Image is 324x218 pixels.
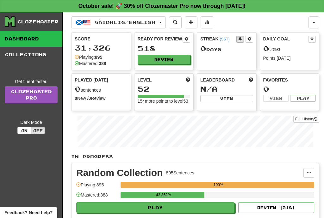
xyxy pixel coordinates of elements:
p: In Progress [71,154,319,160]
div: Mastered: [75,60,106,67]
div: 31,326 [75,44,128,52]
div: 518 [138,45,190,52]
div: 43.352% [122,192,204,198]
div: Points [DATE] [263,55,316,61]
strong: October sale! 🚀 30% off Clozemaster Pro now through [DATE]! [78,3,246,9]
div: Favorites [263,77,316,83]
strong: 895 [95,55,102,60]
div: Clozemaster [17,19,59,25]
button: Full History [293,116,319,123]
div: Playing: [75,54,102,60]
button: On [17,127,31,134]
div: Get fluent faster. [5,78,58,85]
button: Gàidhlig/English [71,16,166,28]
button: View [263,95,289,102]
span: This week in points, UTC [249,77,253,83]
span: Level [138,77,152,83]
strong: 0 [75,96,77,101]
div: Streak [200,36,236,42]
span: 0 [200,44,206,53]
a: ClozemasterPro [5,86,58,103]
button: Review (518) [238,202,314,213]
div: sentences [75,85,128,93]
button: Review [138,55,190,64]
div: 0 [263,85,316,93]
span: Gàidhlig / English [95,20,155,25]
strong: 0 [89,96,91,101]
strong: 388 [99,61,106,66]
button: Search sentences [169,16,182,28]
div: 52 [138,85,190,93]
span: 0 [75,84,81,93]
button: Add sentence to collection [185,16,197,28]
span: / 50 [263,47,281,52]
span: 0 [263,44,269,53]
div: Mastered: 388 [76,192,117,202]
div: 154 more points to level 53 [138,98,190,104]
button: View [200,95,253,102]
span: Score more points to level up [186,77,190,83]
span: Played [DATE] [75,77,108,83]
span: Open feedback widget [4,209,53,216]
div: 895 Sentences [166,170,194,176]
button: More stats [201,16,213,28]
div: Dark Mode [5,119,58,125]
div: Daily Goal [263,36,308,43]
div: 100% [122,182,314,188]
button: Off [31,127,45,134]
button: Play [290,95,316,102]
div: Day s [200,45,253,53]
div: Score [75,36,128,42]
div: Random Collection [76,168,163,178]
div: Playing: 895 [76,182,117,192]
span: Leaderboard [200,77,235,83]
a: (SST) [220,37,229,41]
div: New / Review [75,95,128,101]
button: Play [76,202,234,213]
div: Ready for Review [138,36,183,42]
span: N/A [200,84,218,93]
